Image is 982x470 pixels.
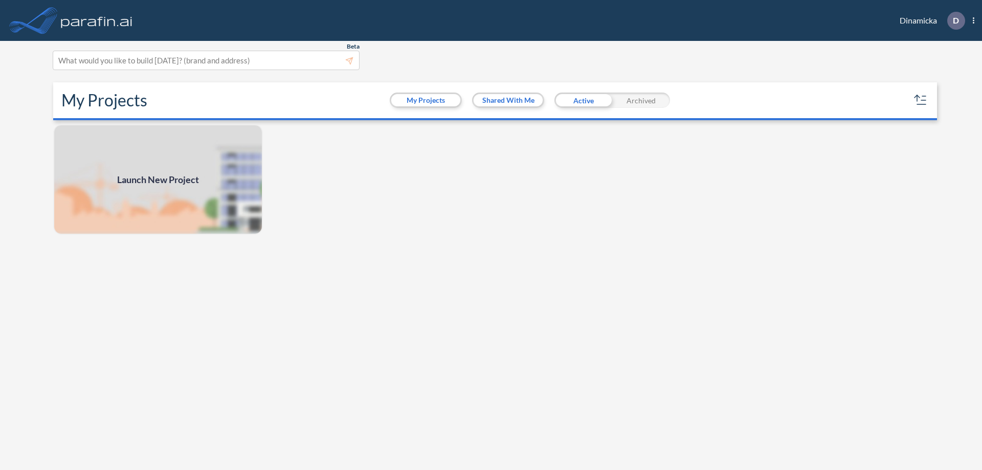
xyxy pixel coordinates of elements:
[474,94,543,106] button: Shared With Me
[554,93,612,108] div: Active
[884,12,974,30] div: Dinamicka
[59,10,135,31] img: logo
[53,124,263,235] a: Launch New Project
[612,93,670,108] div: Archived
[53,124,263,235] img: add
[61,91,147,110] h2: My Projects
[912,92,929,108] button: sort
[117,173,199,187] span: Launch New Project
[347,42,360,51] span: Beta
[391,94,460,106] button: My Projects
[953,16,959,25] p: D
